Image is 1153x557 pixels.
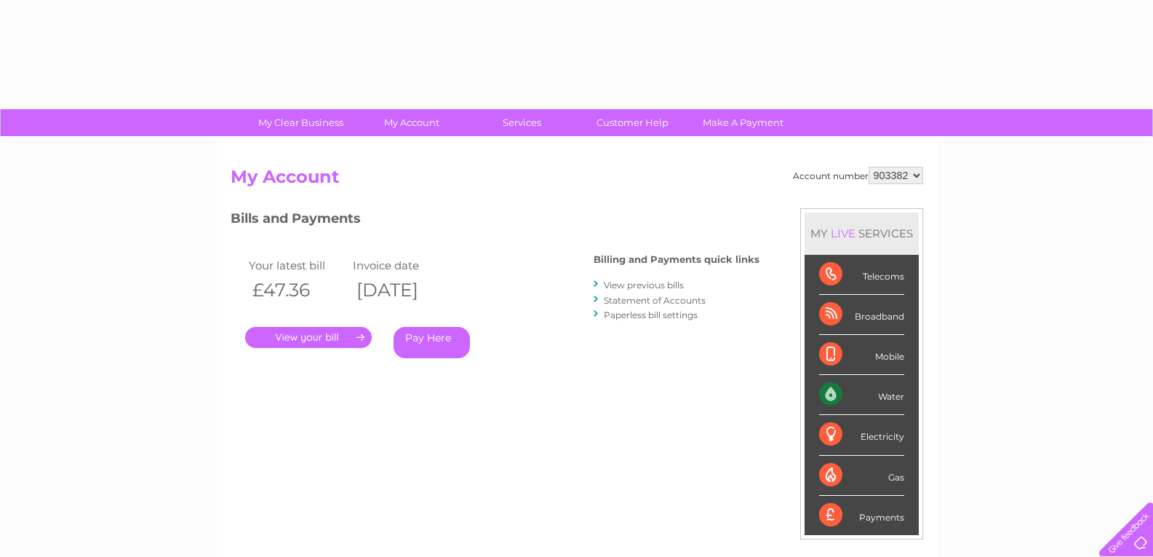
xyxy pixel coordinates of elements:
div: MY SERVICES [805,213,919,254]
div: Payments [819,496,904,535]
h4: Billing and Payments quick links [594,254,759,265]
a: My Account [351,109,471,136]
a: Services [462,109,582,136]
th: £47.36 [245,275,350,305]
div: Gas [819,456,904,496]
div: Mobile [819,335,904,375]
td: Your latest bill [245,256,350,275]
td: Invoice date [349,256,454,275]
div: Water [819,375,904,415]
a: Paperless bill settings [604,309,698,320]
div: LIVE [828,226,858,240]
a: Pay Here [394,327,470,358]
div: Account number [793,167,923,184]
h2: My Account [231,167,923,194]
a: View previous bills [604,280,684,291]
a: Make A Payment [683,109,803,136]
a: My Clear Business [241,109,361,136]
h3: Bills and Payments [231,208,759,234]
a: . [245,327,372,348]
div: Telecoms [819,255,904,295]
div: Broadband [819,295,904,335]
a: Customer Help [572,109,693,136]
th: [DATE] [349,275,454,305]
div: Electricity [819,415,904,455]
a: Statement of Accounts [604,295,706,306]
